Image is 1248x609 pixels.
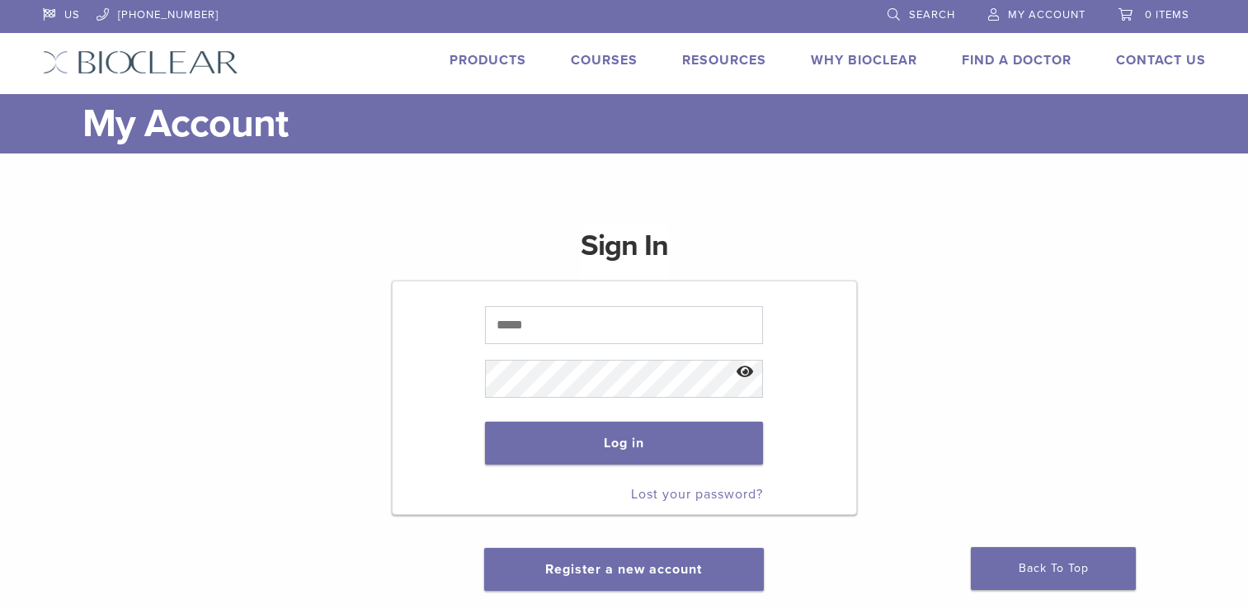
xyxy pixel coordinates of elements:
[450,52,526,68] a: Products
[82,94,1206,153] h1: My Account
[545,561,702,578] a: Register a new account
[682,52,766,68] a: Resources
[909,8,955,21] span: Search
[631,486,763,503] a: Lost your password?
[484,548,763,591] button: Register a new account
[485,422,763,465] button: Log in
[811,52,917,68] a: Why Bioclear
[581,226,668,279] h1: Sign In
[1008,8,1086,21] span: My Account
[728,352,763,394] button: Show password
[571,52,638,68] a: Courses
[43,50,238,74] img: Bioclear
[1116,52,1206,68] a: Contact Us
[1145,8,1189,21] span: 0 items
[971,547,1136,590] a: Back To Top
[962,52,1071,68] a: Find A Doctor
